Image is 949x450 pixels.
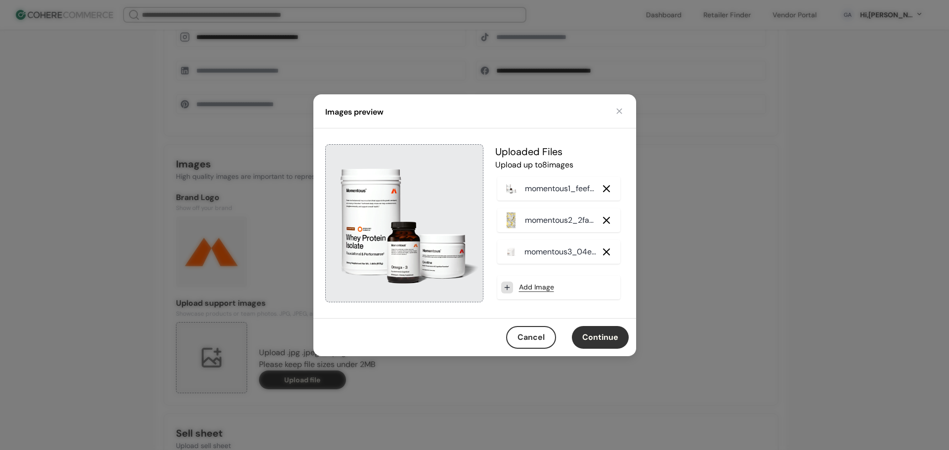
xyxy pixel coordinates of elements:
button: Cancel [506,326,556,349]
h4: Images preview [325,106,384,118]
a: Add Image [519,282,554,292]
p: Upload up to 8 image s [495,159,622,171]
p: momentous1_feef78_.png [525,183,598,195]
button: Continue [572,326,629,349]
p: momentous2_2fa511_.png [525,214,598,226]
p: momentous3_04e2eb_.png [524,246,599,258]
h5: Uploaded File s [495,144,622,159]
